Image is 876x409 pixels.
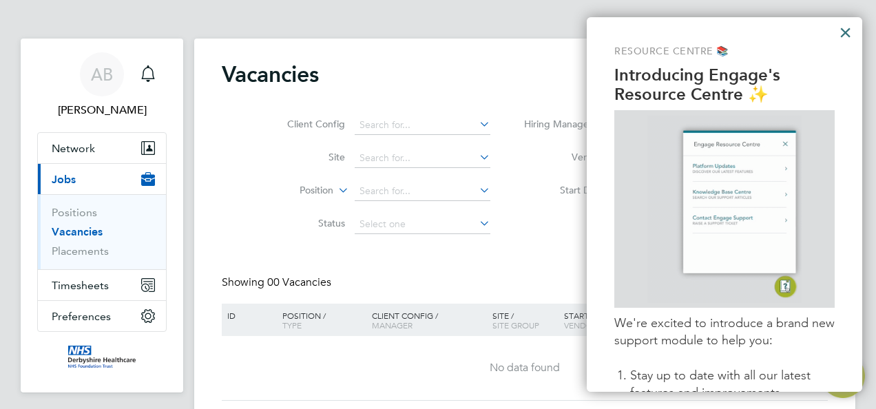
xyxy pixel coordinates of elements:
[355,116,490,135] input: Search for...
[355,215,490,234] input: Select one
[21,39,183,392] nav: Main navigation
[272,304,368,337] div: Position /
[52,173,76,186] span: Jobs
[614,85,835,105] p: Resource Centre ✨
[222,61,319,88] h2: Vacancies
[52,310,111,323] span: Preferences
[513,118,592,132] label: Hiring Manager
[266,217,345,229] label: Status
[282,319,302,331] span: Type
[37,346,167,368] a: Go to home page
[489,304,561,337] div: Site /
[630,367,835,401] li: Stay up to date with all our latest features and improvements.
[52,206,97,219] a: Positions
[614,65,835,85] p: Introducing Engage's
[37,102,167,118] span: Abbie Brown
[368,304,489,337] div: Client Config /
[68,346,136,368] img: derbyshire-nhs-logo-retina.png
[355,149,490,168] input: Search for...
[52,225,103,238] a: Vacancies
[52,142,95,155] span: Network
[355,182,490,201] input: Search for...
[372,319,413,331] span: Manager
[37,52,167,118] a: Go to account details
[614,45,835,59] p: Resource Centre 📚
[52,279,109,292] span: Timesheets
[647,116,802,302] img: GIF of Resource Centre being opened
[525,184,604,196] label: Start Date
[266,151,345,163] label: Site
[267,275,331,289] span: 00 Vacancies
[224,304,272,327] div: ID
[492,319,539,331] span: Site Group
[91,65,113,83] span: AB
[525,151,604,163] label: Vendor
[266,118,345,130] label: Client Config
[564,319,603,331] span: Vendors
[614,315,835,349] p: We're excited to introduce a brand new support module to help you:
[224,361,826,375] div: No data found
[839,21,852,43] button: Close
[254,184,333,198] label: Position
[561,304,657,338] div: Start /
[222,275,334,290] div: Showing
[52,244,109,258] a: Placements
